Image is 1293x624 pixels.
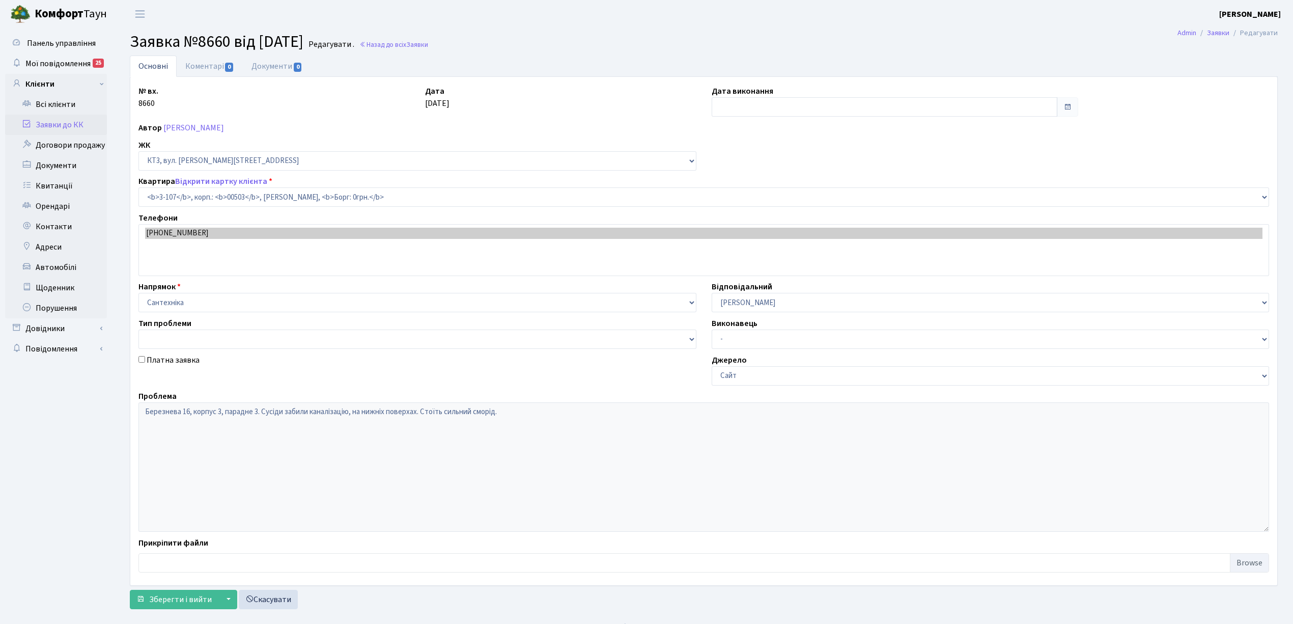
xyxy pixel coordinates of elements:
[5,155,107,176] a: Документи
[145,228,1262,239] option: [PHONE_NUMBER]
[359,40,428,49] a: Назад до всіхЗаявки
[138,317,191,330] label: Тип проблеми
[138,281,181,293] label: Напрямок
[130,590,218,609] button: Зберегти і вийти
[5,216,107,237] a: Контакти
[1229,28,1278,39] li: Редагувати
[5,278,107,298] a: Щоденник
[1219,8,1281,20] a: [PERSON_NAME]
[130,56,177,77] a: Основні
[163,122,224,133] a: [PERSON_NAME]
[5,33,107,53] a: Панель управління
[1219,9,1281,20] b: [PERSON_NAME]
[712,85,773,97] label: Дата виконання
[5,53,107,74] a: Мої повідомлення25
[294,63,302,72] span: 0
[239,590,298,609] a: Скасувати
[25,58,91,69] span: Мої повідомлення
[10,4,31,24] img: logo.png
[5,196,107,216] a: Орендарі
[93,59,104,68] div: 25
[712,317,757,330] label: Виконавець
[225,63,233,72] span: 0
[138,402,1269,532] textarea: Березнева 16, корпус 3, парадне 3. Сусіди забили каналізацію, на нижніх поверхах. Стоїть сильний ...
[147,354,200,366] label: Платна заявка
[138,122,162,134] label: Автор
[5,176,107,196] a: Квитанції
[138,85,158,97] label: № вх.
[1162,22,1293,44] nav: breadcrumb
[27,38,96,49] span: Панель управління
[5,257,107,278] a: Автомобілі
[138,390,177,402] label: Проблема
[5,94,107,115] a: Всі клієнти
[712,354,747,366] label: Джерело
[1207,28,1229,38] a: Заявки
[138,139,150,151] label: ЖК
[5,74,107,94] a: Клієнти
[5,339,107,359] a: Повідомлення
[406,40,428,49] span: Заявки
[35,6,83,22] b: Комфорт
[138,212,178,224] label: Телефони
[5,298,107,318] a: Порушення
[138,175,272,187] label: Квартира
[175,176,267,187] a: Відкрити картку клієнта
[1177,28,1196,38] a: Admin
[149,594,212,605] span: Зберегти і вийти
[131,85,417,117] div: 8660
[417,85,704,117] div: [DATE]
[138,537,208,549] label: Прикріпити файли
[35,6,107,23] span: Таун
[138,187,1269,207] select: )
[243,56,311,77] a: Документи
[5,318,107,339] a: Довідники
[5,237,107,257] a: Адреси
[177,56,243,77] a: Коментарі
[5,135,107,155] a: Договори продажу
[306,40,354,49] small: Редагувати .
[712,281,772,293] label: Відповідальний
[5,115,107,135] a: Заявки до КК
[130,30,303,53] span: Заявка №8660 від [DATE]
[127,6,153,22] button: Переключити навігацію
[425,85,444,97] label: Дата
